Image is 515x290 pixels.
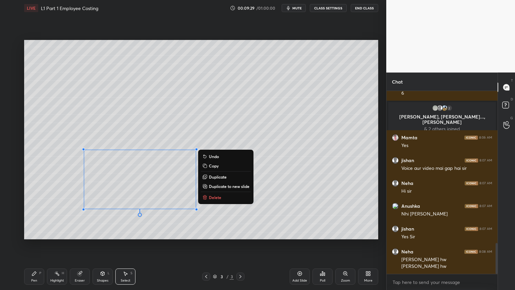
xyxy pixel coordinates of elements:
div: H [62,272,64,275]
div: L [108,272,110,275]
div: 3 [218,275,225,279]
p: Chat [387,73,408,91]
p: Duplicate [209,174,227,180]
div: S [130,272,132,275]
h6: Neha [401,249,413,255]
button: mute [282,4,306,12]
div: 8:07 AM [479,181,492,185]
p: Delete [209,195,221,200]
div: Pen [31,279,37,282]
span: mute [292,6,302,10]
button: Duplicate to new slide [201,182,251,190]
div: 8:08 AM [479,250,492,254]
div: P [39,272,41,275]
div: Poll [320,279,325,282]
button: Copy [201,162,251,170]
img: default.png [437,105,443,111]
div: Yes Sir [401,234,492,240]
img: e563def893344dea8dec31594bbbb274.29985353_3 [392,134,399,141]
div: Yes [401,142,492,149]
div: Highlight [50,279,64,282]
div: 8:07 AM [479,204,492,208]
p: Copy [209,163,219,168]
img: default.png [392,248,399,255]
div: Zoom [341,279,350,282]
div: Add Slide [292,279,307,282]
div: Hi sir [401,188,492,195]
img: iconic-dark.1390631f.png [465,158,478,162]
h6: jishan [401,157,414,163]
div: 2 [446,105,453,111]
div: [PERSON_NAME] hw [401,256,492,263]
h6: jishan [401,226,414,232]
div: LIVE [24,4,38,12]
div: More [364,279,373,282]
button: Delete [201,193,251,201]
img: 3 [392,203,399,209]
img: 3 [432,105,439,111]
div: Select [121,279,130,282]
h6: Mamta [401,135,417,141]
div: 8:06 AM [479,136,492,140]
img: iconic-dark.1390631f.png [465,227,478,231]
p: & 2 others joined [392,126,492,132]
button: Duplicate [201,173,251,181]
div: 8:07 AM [479,158,492,162]
img: iconic-dark.1390631f.png [464,136,478,140]
div: [PERSON_NAME] hw [401,263,492,270]
div: grid [387,91,498,274]
div: 8:07 AM [479,227,492,231]
img: iconic-dark.1390631f.png [464,250,478,254]
button: Undo [201,152,251,160]
div: Shapes [97,279,108,282]
div: Nhi [PERSON_NAME] [401,211,492,217]
img: iconic-dark.1390631f.png [465,181,478,185]
div: Eraser [75,279,85,282]
p: G [510,115,513,120]
p: Undo [209,154,219,159]
img: default.png [392,180,399,187]
h6: Neha [401,180,413,186]
div: 3 [230,274,234,280]
div: 6 [401,90,492,97]
img: default.png [392,226,399,232]
button: End Class [351,4,378,12]
p: Duplicate to new slide [209,184,249,189]
button: CLASS SETTINGS [310,4,347,12]
img: iconic-dark.1390631f.png [465,204,478,208]
p: [PERSON_NAME], [PERSON_NAME]..., [PERSON_NAME] [392,114,492,125]
img: default.png [392,157,399,164]
h6: Anushka [401,203,420,209]
p: T [511,78,513,83]
div: Voice aur video mai gap hai sir [401,165,492,172]
h4: L1 Part 1 Employee Costing [41,5,98,11]
div: / [226,275,228,279]
img: 772c4eb73ed44d058fbe62b1d5d5cb87.jpg [441,105,448,111]
p: D [511,97,513,102]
